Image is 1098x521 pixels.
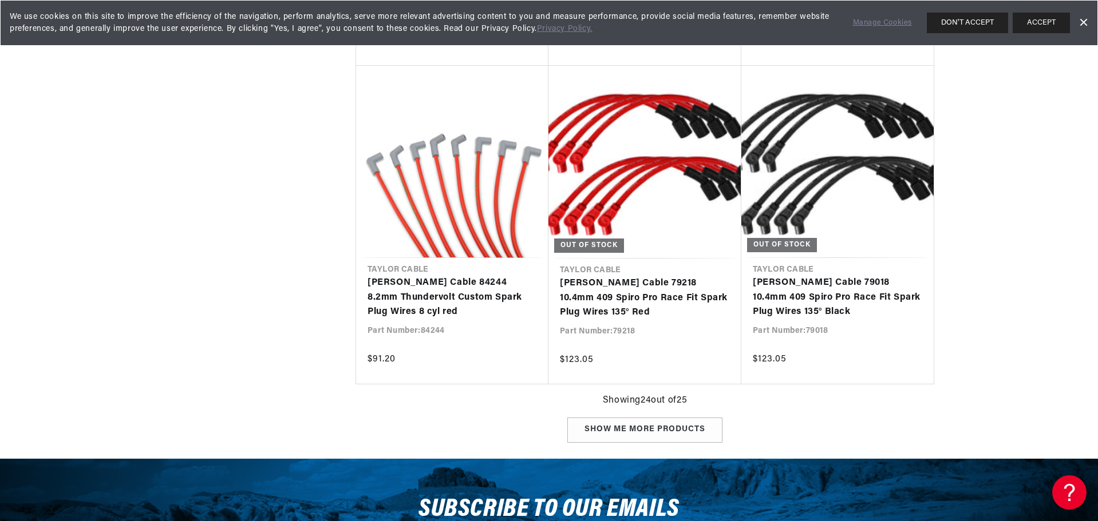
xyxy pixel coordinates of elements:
[927,13,1008,33] button: DON'T ACCEPT
[1013,13,1070,33] button: ACCEPT
[537,25,593,33] a: Privacy Policy.
[603,393,687,408] span: Showing 24 out of 25
[753,276,922,320] a: [PERSON_NAME] Cable 79018 10.4mm 409 Spiro Pro Race Fit Spark Plug Wires 135° Black
[10,11,837,35] span: We use cookies on this site to improve the efficiency of the navigation, perform analytics, serve...
[418,499,680,520] h3: Subscribe to our emails
[1075,14,1092,31] a: Dismiss Banner
[560,276,730,320] a: [PERSON_NAME] Cable 79218 10.4mm 409 Spiro Pro Race Fit Spark Plug Wires 135° Red
[368,276,537,320] a: [PERSON_NAME] Cable 84244 8.2mm Thundervolt Custom Spark Plug Wires 8 cyl red
[567,417,722,443] div: Show me more products
[853,17,912,29] a: Manage Cookies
